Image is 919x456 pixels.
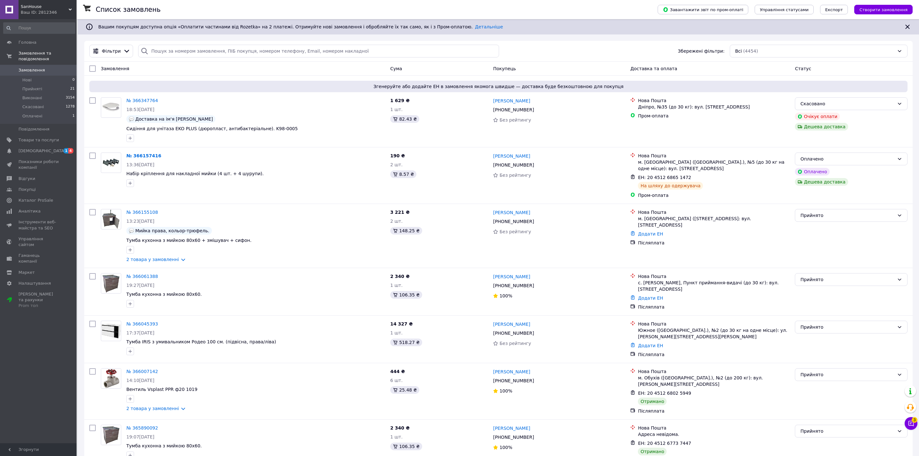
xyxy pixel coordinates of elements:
a: № 366347764 [126,98,158,103]
div: Прийнято [800,371,894,378]
span: 14 327 ₴ [390,321,413,326]
span: 13:36[DATE] [126,162,154,167]
span: 2 шт. [390,162,403,167]
span: Статус [795,66,811,71]
a: Вентиль Vsplast PPR ф20 1019 [126,387,198,392]
img: :speech_balloon: [129,116,134,122]
a: 2 товара у замовленні [126,257,179,262]
span: Створити замовлення [859,7,908,12]
div: 106.35 ₴ [390,443,422,450]
span: 19:27[DATE] [126,283,154,288]
a: Детальніше [475,24,503,29]
div: [PHONE_NUMBER] [492,105,535,114]
a: Додати ЕН [638,295,663,301]
img: Фото товару [101,425,120,445]
div: Оплачено [795,168,829,176]
div: Дешева доставка [795,123,848,131]
button: Експорт [820,5,848,14]
span: Згенеруйте або додайте ЕН в замовлення якомога швидше — доставка буде безкоштовною для покупця [92,83,905,90]
a: Створити замовлення [848,7,913,12]
div: Нова Пошта [638,321,790,327]
span: Покупці [19,187,36,192]
span: Оплачені [22,113,42,119]
h1: Список замовлень [96,6,161,13]
div: Післяплата [638,240,790,246]
span: Управління статусами [760,7,809,12]
a: Набір кріплення для накладної мийки (4 шт. + 4 шурупи). [126,171,264,176]
span: Тумба кухонна з мийкою 80х60. [126,443,202,448]
div: м. [GEOGRAPHIC_DATA] ([GEOGRAPHIC_DATA].), №5 (до 30 кг на одне місце): вул. [STREET_ADDRESS] [638,159,790,172]
span: 1 шт. [390,107,403,112]
span: 2 шт. [390,219,403,224]
span: Відгуки [19,176,35,182]
div: Скасовано [800,100,894,107]
a: Фото товару [101,273,121,294]
span: 4 [68,148,73,153]
span: 1278 [66,104,75,110]
span: 190 ₴ [390,153,405,158]
span: Без рейтингу [499,341,531,346]
span: Вашим покупцям доступна опція «Оплатити частинами від Rozetka» на 2 платежі. Отримуйте нові замов... [98,24,503,29]
span: Замовлення [19,67,45,73]
div: Нова Пошта [638,153,790,159]
span: 1 [72,113,75,119]
a: № 366007142 [126,369,158,374]
span: Збережені фільтри: [678,48,724,54]
img: Фото товару [101,101,121,114]
a: № 366045393 [126,321,158,326]
a: Сидіння для унітаза EKO PLUS (дюропласт, антибактеріальне). K98-0005 [126,126,298,131]
div: [PHONE_NUMBER] [492,329,535,338]
span: Покупець [493,66,516,71]
button: Завантажити звіт по пром-оплаті [658,5,748,14]
div: 106.35 ₴ [390,291,422,299]
a: Фото товару [101,321,121,341]
span: Товари та послуги [19,137,59,143]
div: Нова Пошта [638,273,790,280]
a: [PERSON_NAME] [493,98,530,104]
div: 8.57 ₴ [390,170,416,178]
span: [PERSON_NAME] та рахунки [19,291,59,309]
span: Без рейтингу [499,117,531,123]
div: На шляху до одержувача [638,182,703,190]
span: Налаштування [19,280,51,286]
div: Адреса невідома. [638,431,790,437]
img: Фото товару [101,323,121,339]
span: SanHouse [21,4,69,10]
img: Фото товару [101,369,121,388]
a: Фото товару [101,97,121,118]
span: Гаманець компанії [19,253,59,264]
div: Післяплата [638,351,790,358]
input: Пошук за номером замовлення, ПІБ покупця, номером телефону, Email, номером накладної [138,45,499,57]
span: Каталог ProSale [19,198,53,203]
div: [PHONE_NUMBER] [492,281,535,290]
div: Нова Пошта [638,209,790,215]
a: Тумба кухонна з мийкою 80х60. [126,292,202,297]
button: Створити замовлення [854,5,913,14]
div: м. Обухів ([GEOGRAPHIC_DATA].), №2 (до 200 кг): вул. [PERSON_NAME][STREET_ADDRESS] [638,375,790,387]
span: 3154 [66,95,75,101]
div: Пром-оплата [638,113,790,119]
div: м. [GEOGRAPHIC_DATA] ([STREET_ADDRESS]: вул. [STREET_ADDRESS] [638,215,790,228]
a: Фото товару [101,425,121,445]
span: 21 [70,86,75,92]
span: 18:53[DATE] [126,107,154,112]
a: [PERSON_NAME] [493,369,530,375]
img: :speech_balloon: [129,228,134,233]
div: Нова Пошта [638,368,790,375]
a: [PERSON_NAME] [493,425,530,431]
span: 19:07[DATE] [126,434,154,439]
div: Прийнято [800,276,894,283]
span: Прийняті [22,86,42,92]
div: Післяплата [638,408,790,414]
span: Нові [22,77,32,83]
span: Інструменти веб-майстра та SEO [19,219,59,231]
div: Оплачено [800,155,894,162]
span: 14:10[DATE] [126,378,154,383]
div: Отримано [638,398,667,405]
div: Пром-оплата [638,192,790,198]
span: 6 шт. [390,378,403,383]
span: 1 шт. [390,330,403,335]
div: Нова Пошта [638,425,790,431]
